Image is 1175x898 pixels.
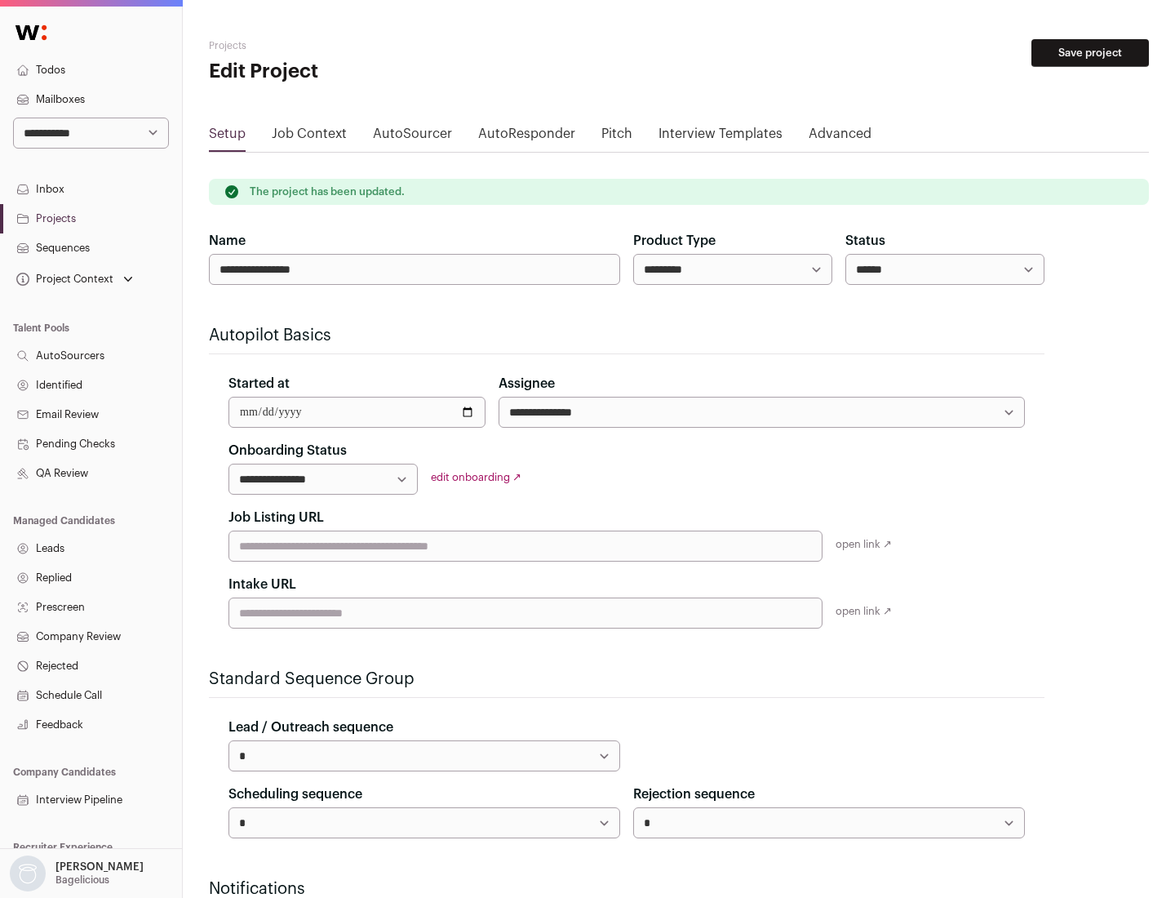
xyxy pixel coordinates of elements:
label: Scheduling sequence [228,785,362,804]
p: The project has been updated. [250,185,405,198]
img: Wellfound [7,16,55,49]
label: Started at [228,374,290,393]
p: Bagelicious [55,874,109,887]
button: Open dropdown [13,268,136,291]
a: Setup [209,124,246,150]
div: Project Context [13,273,113,286]
img: nopic.png [10,856,46,891]
label: Assignee [499,374,555,393]
h2: Standard Sequence Group [209,668,1044,691]
a: AutoSourcer [373,124,452,150]
h2: Autopilot Basics [209,324,1044,347]
label: Job Listing URL [228,508,324,527]
a: edit onboarding ↗ [431,472,521,482]
a: AutoResponder [478,124,575,150]
h1: Edit Project [209,59,522,85]
a: Pitch [601,124,632,150]
label: Onboarding Status [228,441,347,460]
label: Rejection sequence [633,785,755,804]
a: Job Context [272,124,347,150]
label: Status [845,231,885,251]
p: [PERSON_NAME] [55,860,144,874]
button: Open dropdown [7,856,147,891]
h2: Projects [209,39,522,52]
label: Intake URL [228,575,296,594]
label: Product Type [633,231,716,251]
label: Name [209,231,246,251]
button: Save project [1031,39,1149,67]
a: Advanced [809,124,871,150]
a: Interview Templates [658,124,783,150]
label: Lead / Outreach sequence [228,718,393,737]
